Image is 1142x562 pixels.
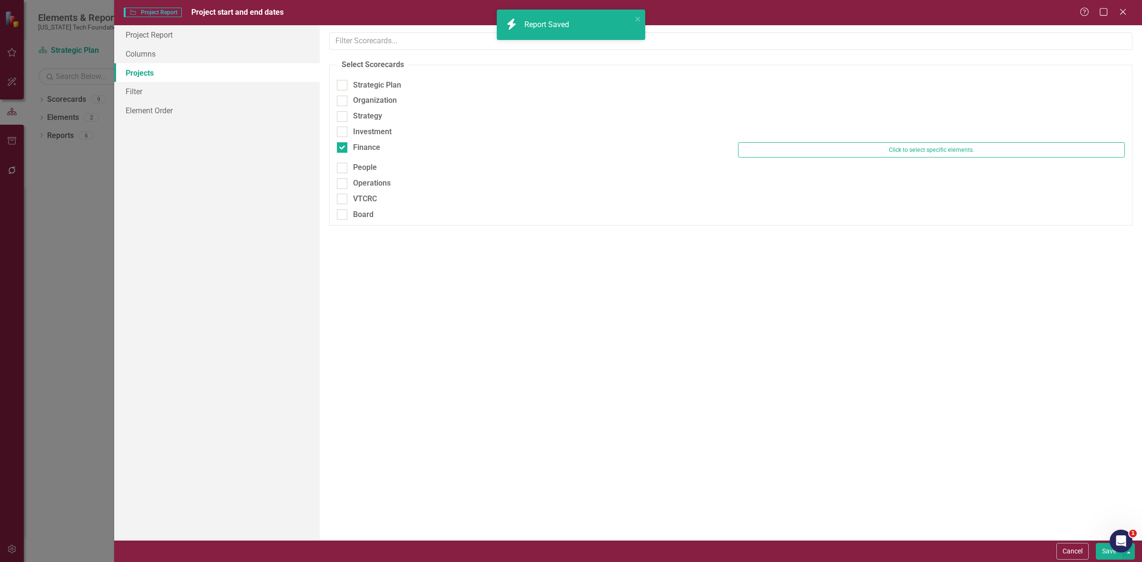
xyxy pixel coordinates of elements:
[353,194,377,205] div: VTCRC
[114,63,320,82] a: Projects
[337,59,409,70] legend: Select Scorecards
[124,8,182,17] span: Project Report
[1110,530,1132,552] iframe: Intercom live chat
[1056,543,1089,560] button: Cancel
[524,20,571,30] div: Report Saved
[353,95,397,106] div: Organization
[353,209,374,220] div: Board
[191,8,284,17] span: Project start and end dates
[1096,543,1122,560] button: Save
[1129,530,1137,537] span: 1
[738,142,1125,158] button: Click to select specific elements.
[353,162,377,173] div: People
[353,178,391,189] div: Operations
[114,25,320,44] a: Project Report
[353,142,380,153] div: Finance
[353,80,401,91] div: Strategic Plan
[353,127,392,138] div: Investment
[635,13,641,24] button: close
[114,101,320,120] a: Element Order
[353,111,382,122] div: Strategy
[114,44,320,63] a: Columns
[329,32,1132,50] input: Filter Scorecards...
[114,82,320,101] a: Filter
